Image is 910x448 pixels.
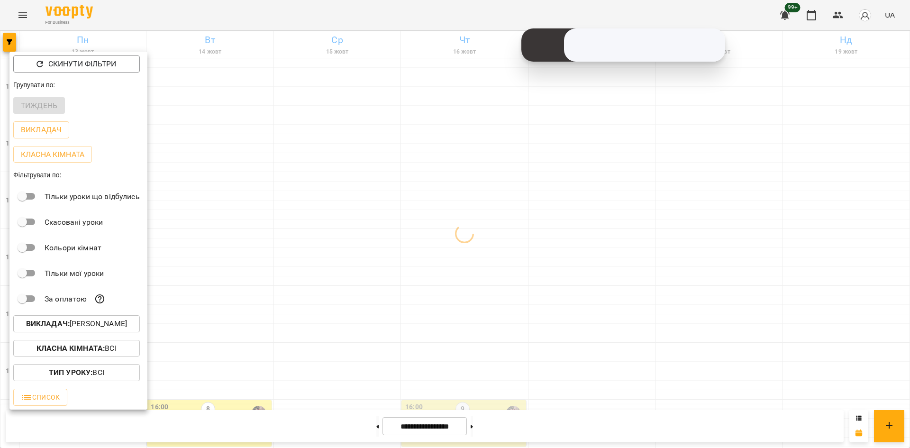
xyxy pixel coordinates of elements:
[45,268,104,279] p: Тільки мої уроки
[13,340,140,357] button: Класна кімната:Всі
[21,149,84,160] p: Класна кімната
[26,318,127,329] p: [PERSON_NAME]
[13,55,140,73] button: Скинути фільтри
[21,392,60,403] span: Список
[9,166,147,183] div: Фільтрувати по:
[21,124,62,136] p: Викладач
[9,76,147,93] div: Групувати по:
[36,343,117,354] p: Всі
[13,121,69,138] button: Викладач
[49,368,92,377] b: Тип Уроку :
[45,242,101,254] p: Кольори кімнат
[48,58,116,70] p: Скинути фільтри
[26,319,70,328] b: Викладач :
[13,389,67,406] button: Список
[13,146,92,163] button: Класна кімната
[49,367,104,378] p: Всі
[13,315,140,332] button: Викладач:[PERSON_NAME]
[13,364,140,381] button: Тип Уроку:Всі
[36,344,105,353] b: Класна кімната :
[45,191,140,202] p: Тільки уроки що відбулись
[45,293,87,305] p: За оплатою
[45,217,103,228] p: Скасовані уроки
